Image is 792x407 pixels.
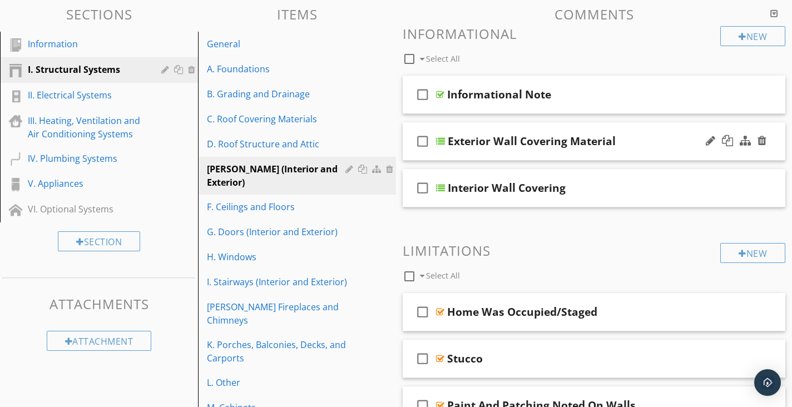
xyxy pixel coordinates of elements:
div: [PERSON_NAME] Fireplaces and Chimneys [207,300,349,327]
div: General [207,37,349,51]
div: Stucco [447,352,483,365]
i: check_box_outline_blank [414,81,432,108]
div: V. Appliances [28,177,145,190]
div: III. Heating, Ventilation and Air Conditioning Systems [28,114,145,141]
span: Select All [426,270,460,281]
h3: Limitations [403,243,785,258]
div: F. Ceilings and Floors [207,200,349,214]
h3: Items [198,7,396,22]
h3: Comments [403,7,785,22]
div: H. Windows [207,250,349,264]
div: II. Electrical Systems [28,88,145,102]
h3: Informational [403,26,785,41]
div: I. Stairways (Interior and Exterior) [207,275,349,289]
div: L. Other [207,376,349,389]
i: check_box_outline_blank [414,299,432,325]
div: VI. Optional Systems [28,202,145,216]
div: IV. Plumbing Systems [28,152,145,165]
div: D. Roof Structure and Attic [207,137,349,151]
i: check_box_outline_blank [414,128,432,155]
div: C. Roof Covering Materials [207,112,349,126]
i: check_box_outline_blank [414,175,432,201]
div: B. Grading and Drainage [207,87,349,101]
div: Informational Note [447,88,551,101]
div: Exterior Wall Covering Material [448,135,616,148]
div: Interior Wall Covering [448,181,566,195]
div: Information [28,37,145,51]
div: [PERSON_NAME] (Interior and Exterior) [207,162,349,189]
div: New [720,26,785,46]
div: K. Porches, Balconies, Decks, and Carports [207,338,349,365]
div: Attachment [47,331,152,351]
div: Home Was Occupied/Staged [447,305,597,319]
div: G. Doors (Interior and Exterior) [207,225,349,239]
div: A. Foundations [207,62,349,76]
div: I. Structural Systems [28,63,145,76]
div: Section [58,231,140,251]
i: check_box_outline_blank [414,345,432,372]
div: New [720,243,785,263]
div: Open Intercom Messenger [754,369,781,396]
span: Select All [426,53,460,64]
